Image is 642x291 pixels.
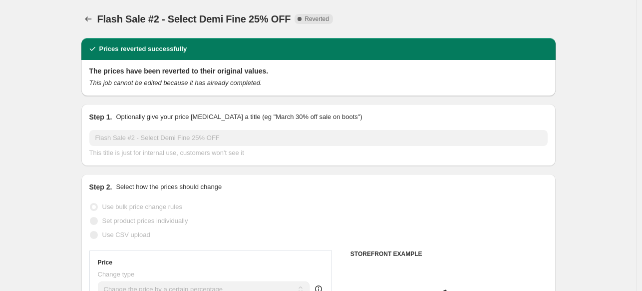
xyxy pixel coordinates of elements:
span: Use bulk price change rules [102,203,182,210]
span: Use CSV upload [102,231,150,238]
span: This title is just for internal use, customers won't see it [89,149,244,156]
p: Select how the prices should change [116,182,222,192]
button: Price change jobs [81,12,95,26]
h2: Step 1. [89,112,112,122]
h2: Prices reverted successfully [99,44,187,54]
span: Reverted [305,15,329,23]
span: Set product prices individually [102,217,188,224]
h2: The prices have been reverted to their original values. [89,66,548,76]
span: Flash Sale #2 - Select Demi Fine 25% OFF [97,13,291,24]
h2: Step 2. [89,182,112,192]
h3: Price [98,258,112,266]
i: This job cannot be edited because it has already completed. [89,79,262,86]
span: Change type [98,270,135,278]
p: Optionally give your price [MEDICAL_DATA] a title (eg "March 30% off sale on boots") [116,112,362,122]
h6: STOREFRONT EXAMPLE [350,250,548,258]
input: 30% off holiday sale [89,130,548,146]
